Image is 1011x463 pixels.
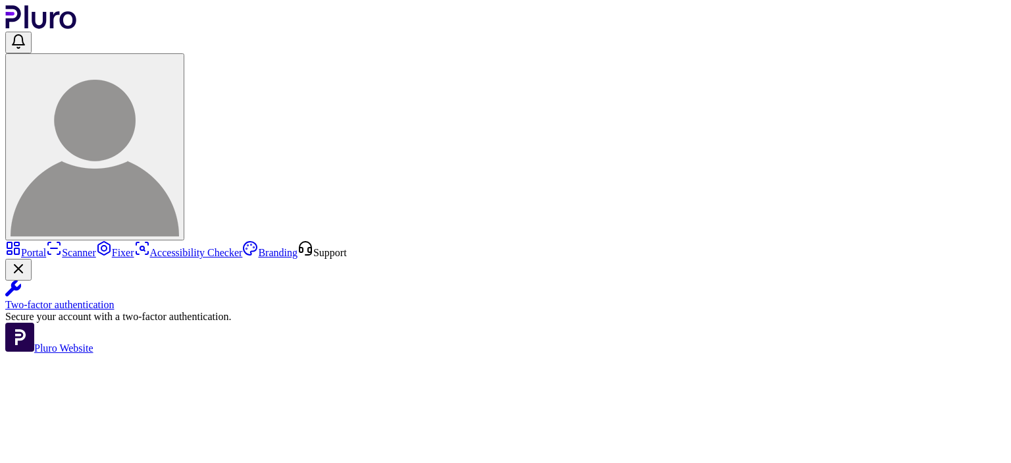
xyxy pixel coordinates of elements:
div: Secure your account with a two-factor authentication. [5,311,1006,323]
a: Scanner [46,247,96,258]
a: Accessibility Checker [134,247,243,258]
button: User avatar [5,53,184,240]
button: Close Two-factor authentication notification [5,259,32,281]
a: Branding [242,247,298,258]
a: Two-factor authentication [5,281,1006,311]
a: Logo [5,20,77,31]
button: Open notifications, you have undefined new notifications [5,32,32,53]
img: User avatar [11,68,179,236]
a: Open Support screen [298,247,347,258]
a: Open Pluro Website [5,342,93,354]
aside: Sidebar menu [5,240,1006,354]
a: Fixer [96,247,134,258]
div: Two-factor authentication [5,299,1006,311]
a: Portal [5,247,46,258]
